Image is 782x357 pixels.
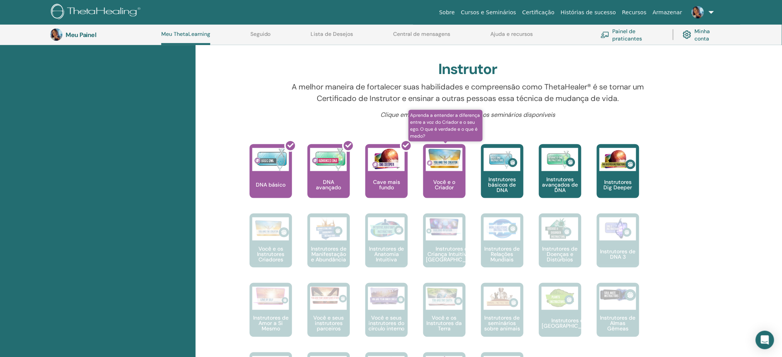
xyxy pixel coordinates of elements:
[600,217,636,241] img: Instrutores de DNA 3
[484,287,520,310] img: Instrutores de seminários sobre animais
[485,245,520,263] font: Instrutores de Relações Mundiais
[369,245,404,263] font: Instrutores de Anatomia Intuitiva
[252,217,289,241] img: Você e os Instrutores Criadores
[426,148,463,169] img: Você e o Criador
[542,245,578,263] font: Instrutores de Doenças e Distúrbios
[539,214,581,283] a: Instrutores de Doenças e Distúrbios Instrutores de Doenças e Distúrbios
[542,148,578,171] img: Instrutores avançados de DNA
[311,245,346,263] font: Instrutores de Manifestação e Abundância
[426,245,481,263] font: Instrutores da Criança Intuitiva em [GEOGRAPHIC_DATA]
[250,214,292,283] a: Você e os Instrutores Criadores Você e os Instrutores Criadores
[380,111,555,119] font: Clique em um curso para pesquisar os seminários disponíveis
[436,5,458,20] a: Sobre
[561,9,616,15] font: Histórias de sucesso
[558,5,619,20] a: Histórias de sucesso
[393,31,450,43] a: Central de mensagens
[490,31,533,43] a: Ajuda e recursos
[426,287,463,307] img: Você e os Instrutores da Terra
[310,287,347,304] img: Você e seus instrutores parceiros
[50,29,62,41] img: default.jpg
[601,32,610,38] img: chalkboard-teacher.svg
[653,9,682,15] font: Armazenar
[250,144,292,214] a: DNA básico DNA básico
[307,214,350,283] a: Instrutores de Manifestação e Abundância Instrutores de Manifestação e Abundância
[481,214,524,283] a: Instrutores de Relações Mundiais Instrutores de Relações Mundiais
[694,28,710,42] font: Minha conta
[539,283,581,352] a: Instrutores do Seminário de Plantas Instrutores do [GEOGRAPHIC_DATA]
[600,248,636,260] font: Instrutores de DNA 3
[313,315,344,332] font: Você e seus instrutores parceiros
[250,283,292,352] a: Instrutores de Amor a Si Mesmo Instrutores de Amor a Si Mesmo
[438,59,497,79] font: Instrutor
[458,5,519,20] a: Cursos e Seminários
[368,148,405,171] img: Cave mais fundo
[311,30,353,37] font: Lista de Desejos
[542,287,578,310] img: Instrutores do Seminário de Plantas
[756,331,774,349] div: Open Intercom Messenger
[600,315,636,332] font: Instrutores de Almas Gêmeas
[307,283,350,352] a: Você e seus instrutores parceiros Você e seus instrutores parceiros
[597,283,639,352] a: Instrutores de Almas Gêmeas Instrutores de Almas Gêmeas
[542,217,578,241] img: Instrutores de Doenças e Distúrbios
[622,9,647,15] font: Recursos
[250,31,271,43] a: Seguido
[600,287,636,303] img: Instrutores de Almas Gêmeas
[542,317,597,330] font: Instrutores do [GEOGRAPHIC_DATA]
[484,148,520,171] img: Instrutores básicos de DNA
[683,26,724,43] a: Minha conta
[393,30,450,37] font: Central de mensagens
[368,287,405,305] img: Você e seus instrutores do círculo interno
[692,6,704,19] img: default.jpg
[683,29,691,41] img: cog.svg
[481,283,524,352] a: Instrutores de seminários sobre animais Instrutores de seminários sobre animais
[307,144,350,214] a: DNA avançado DNA avançado
[410,112,480,139] font: Aprenda a entender a diferença entre a voz do Criador e o seu ego. O que é verdade e o que é medo?
[365,283,408,352] a: Você e seus instrutores do círculo interno Você e seus instrutores do círculo interno
[650,5,685,20] a: Armazenar
[522,9,554,15] font: Certificação
[426,217,463,236] img: Instrutores da Criança Intuitiva em Mim
[484,315,520,332] font: Instrutores de seminários sobre animais
[292,82,644,103] font: A melhor maneira de fortalecer suas habilidades e compreensão como ThetaHealer® é se tornar um Ce...
[604,178,632,191] font: Instrutores Dig Deeper
[66,31,96,39] font: Meu Painel
[365,214,408,283] a: Instrutores de Anatomia Intuitiva Instrutores de Anatomia Intuitiva
[257,245,284,263] font: Você e os Instrutores Criadores
[427,315,462,332] font: Você e os Instrutores da Terra
[252,287,289,306] img: Instrutores de Amor a Si Mesmo
[597,214,639,283] a: Instrutores de DNA 3 Instrutores de DNA 3
[439,9,455,15] font: Sobre
[423,283,466,352] a: Você e os Instrutores da Terra Você e os Instrutores da Terra
[619,5,650,20] a: Recursos
[490,30,533,37] font: Ajuda e recursos
[539,144,581,214] a: Instrutores avançados de DNA Instrutores avançados de DNA
[365,144,408,214] a: Cave mais fundo Cave mais fundo
[519,5,557,20] a: Certificação
[601,26,664,43] a: Painel de praticantes
[161,31,210,45] a: Meu ThetaLearning
[461,9,516,15] font: Cursos e Seminários
[484,217,520,241] img: Instrutores de Relações Mundiais
[368,315,405,332] font: Você e seus instrutores do círculo interno
[253,315,289,332] font: Instrutores de Amor a Si Mesmo
[161,30,210,37] font: Meu ThetaLearning
[433,178,455,191] font: Você e o Criador
[310,148,347,171] img: DNA avançado
[481,144,524,214] a: Instrutores básicos de DNA Instrutores básicos de DNA
[311,31,353,43] a: Lista de Desejos
[542,176,578,194] font: Instrutores avançados de DNA
[423,144,466,214] a: Aprenda a entender a diferença entre a voz do Criador e o seu ego. O que é verdade e o que é medo...
[368,217,405,241] img: Instrutores de Anatomia Intuitiva
[488,176,516,194] font: Instrutores básicos de DNA
[51,4,143,21] img: logo.png
[597,144,639,214] a: Instrutores Dig Deeper Instrutores Dig Deeper
[252,148,289,171] img: DNA básico
[613,28,642,42] font: Painel de praticantes
[250,30,271,37] font: Seguido
[600,148,636,171] img: Instrutores Dig Deeper
[310,217,347,241] img: Instrutores de Manifestação e Abundância
[423,214,466,283] a: Instrutores da Criança Intuitiva em Mim Instrutores da Criança Intuitiva em [GEOGRAPHIC_DATA]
